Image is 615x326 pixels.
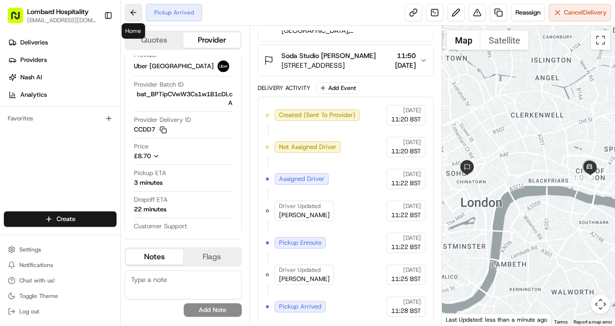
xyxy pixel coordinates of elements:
[4,111,117,126] div: Favorites
[27,16,96,24] button: [EMAIL_ADDRESS][DOMAIN_NAME]
[391,115,421,124] span: 11:20 BST
[403,298,421,306] span: [DATE]
[25,62,160,72] input: Clear
[391,243,421,252] span: 11:22 BST
[591,30,610,50] button: Toggle fullscreen view
[549,4,611,21] button: CancelDelivery
[4,211,117,227] button: Create
[444,313,476,326] img: Google
[20,90,47,99] span: Analytics
[391,179,421,188] span: 11:22 BST
[10,38,176,54] p: Welcome 👋
[44,92,159,102] div: Start new chat
[134,116,191,124] span: Provider Delivery ID
[279,143,337,151] span: Not Assigned Driver
[601,182,612,193] div: 1
[403,106,421,114] span: [DATE]
[258,45,434,76] button: Soda Studio [PERSON_NAME][STREET_ADDRESS]11:50[DATE]
[19,308,39,315] span: Log out
[4,258,117,272] button: Notifications
[279,275,330,283] span: [PERSON_NAME]
[57,215,75,223] span: Create
[134,222,187,231] span: Customer Support
[19,216,74,225] span: Knowledge Base
[279,211,330,220] span: [PERSON_NAME]
[134,178,162,187] div: 3 minutes
[281,60,376,70] span: [STREET_ADDRESS]
[126,32,183,48] button: Quotes
[4,289,117,303] button: Toggle Theme
[126,249,183,265] button: Notes
[4,243,117,256] button: Settings
[281,26,392,35] span: [GEOGRAPHIC_DATA], [STREET_ADDRESS]
[258,84,310,92] div: Delivery Activity
[121,23,145,39] div: Home
[20,56,47,64] span: Providers
[515,8,541,17] span: Reassign
[4,52,120,68] a: Providers
[4,305,117,318] button: Log out
[391,147,421,156] span: 11:20 BST
[96,239,117,247] span: Pylon
[20,92,38,109] img: 4920774857489_3d7f54699973ba98c624_72.jpg
[511,4,545,21] button: Reassign
[10,9,29,29] img: Nash
[395,51,416,60] span: 11:50
[403,234,421,242] span: [DATE]
[10,140,25,156] img: Yasiru Doluwegedara
[20,38,48,47] span: Deliveries
[134,90,233,107] span: bat_BPTipCVwW3Cs1w1B1cDLcA
[86,176,105,183] span: [DATE]
[444,313,476,326] a: Open this area in Google Maps (opens a new window)
[20,73,42,82] span: Nash AI
[80,149,84,157] span: •
[573,319,612,325] a: Report a map error
[78,212,159,229] a: 💻API Documentation
[391,211,421,220] span: 11:22 BST
[571,174,582,185] div: 2
[279,202,321,210] span: Driver Updated
[19,277,55,284] span: Chat with us!
[19,261,53,269] span: Notifications
[481,30,528,50] button: Show satellite imagery
[80,176,84,183] span: •
[403,266,421,274] span: [DATE]
[591,295,610,314] button: Map camera controls
[447,30,481,50] button: Show street map
[150,123,176,135] button: See all
[30,149,78,157] span: [PERSON_NAME]
[183,32,241,48] button: Provider
[19,246,41,253] span: Settings
[134,152,151,160] span: £8.70
[391,307,421,315] span: 11:28 BST
[279,238,322,247] span: Pickup Enroute
[564,8,607,17] span: Cancel Delivery
[86,149,105,157] span: [DATE]
[442,313,552,326] div: Last Updated: less than a minute ago
[4,274,117,287] button: Chat with us!
[4,4,100,27] button: Lombard Hospitality[EMAIL_ADDRESS][DOMAIN_NAME]
[10,217,17,224] div: 📗
[44,102,133,109] div: We're available if you need us!
[134,195,168,204] span: Dropoff ETA
[4,70,120,85] a: Nash AI
[279,111,355,119] span: Created (Sent To Provider)
[395,60,416,70] span: [DATE]
[281,51,376,60] span: Soda Studio [PERSON_NAME]
[82,217,89,224] div: 💻
[30,176,78,183] span: [PERSON_NAME]
[164,95,176,106] button: Start new chat
[10,166,25,182] img: Yasiru Doluwegedara
[134,125,167,134] button: CCDD7
[403,202,421,210] span: [DATE]
[554,319,568,325] a: Terms
[218,60,229,72] img: uber-new-logo.jpeg
[279,266,321,274] span: Driver Updated
[68,239,117,247] a: Powered byPylon
[134,169,166,178] span: Pickup ETA
[403,170,421,178] span: [DATE]
[134,80,184,89] span: Provider Batch ID
[279,175,324,183] span: Assigned Driver
[27,7,88,16] span: Lombard Hospitality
